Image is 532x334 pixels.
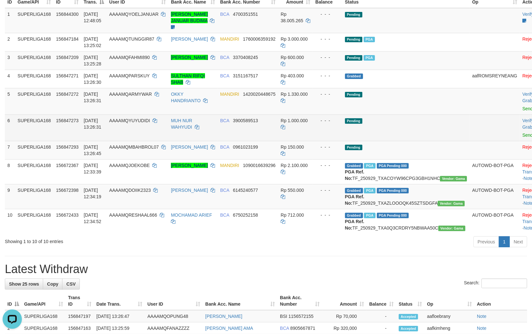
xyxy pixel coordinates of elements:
[281,163,308,168] span: Rp 2.100.000
[109,92,152,97] span: AAAAMQARMYWAR
[84,73,101,85] span: [DATE] 13:26:30
[315,144,340,150] div: - - -
[84,163,101,174] span: [DATE] 12:33:39
[281,188,304,193] span: Rp 550.000
[15,141,54,159] td: SUPERLIGA168
[438,201,465,206] span: Vendor URL: https://trx31.1velocity.biz
[171,188,208,193] a: [PERSON_NAME]
[315,54,340,61] div: - - -
[470,159,520,184] td: AUTOWD-BOT-PGA
[233,118,258,123] span: Copy 3900589513 to clipboard
[84,12,101,23] span: [DATE] 12:48:05
[109,55,150,60] span: AAAAMQFAHMI890
[205,326,253,331] a: [PERSON_NAME] AMA
[322,292,367,310] th: Amount: activate to sort column ascending
[345,219,364,231] b: PGA Ref. No:
[345,37,362,42] span: Pending
[5,209,15,234] td: 10
[281,92,308,97] span: Rp 1.330.000
[220,12,229,17] span: BCA
[220,92,239,97] span: MANDIRI
[220,36,239,42] span: MANDIRI
[56,212,79,218] span: 156672433
[205,314,242,319] a: [PERSON_NAME]
[15,88,54,114] td: SUPERLIGA168
[233,144,258,150] span: Copy 0961023199 to clipboard
[345,118,362,124] span: Pending
[56,188,79,193] span: 156672398
[171,212,212,218] a: MOCHAMAD ARIEF
[109,188,151,193] span: AAAAMQDOIIK2323
[66,310,94,322] td: 156847197
[281,12,303,23] span: Rp 38.005.265
[345,188,363,193] span: Grabbed
[220,188,229,193] span: BCA
[281,55,304,60] span: Rp 600.000
[15,209,54,234] td: SUPERLIGA168
[22,292,66,310] th: Game/API: activate to sort column ascending
[84,92,101,103] span: [DATE] 13:26:31
[315,162,340,169] div: - - -
[109,73,150,78] span: AAAAMQPARSKUY
[481,279,527,288] input: Search:
[342,159,470,184] td: TF_250929_TXACOYW96CPG3GBH1NHC
[5,88,15,114] td: 5
[109,12,158,17] span: AAAAMQYOELJANUAR
[15,33,54,51] td: SUPERLIGA168
[5,292,22,310] th: ID: activate to sort column descending
[233,212,258,218] span: Copy 6750252158 to clipboard
[438,226,465,231] span: Vendor URL: https://trx31.1velocity.biz
[5,33,15,51] td: 2
[243,36,275,42] span: Copy 1760006359192 to clipboard
[15,114,54,141] td: SUPERLIGA168
[315,187,340,193] div: - - -
[315,73,340,79] div: - - -
[220,118,229,123] span: BCA
[473,236,499,247] a: Previous
[94,292,145,310] th: Date Trans.: activate to sort column ascending
[470,184,520,209] td: AUTOWD-BOT-PGA
[470,70,520,88] td: aafROMSREYNEANG
[5,51,15,70] td: 3
[15,51,54,70] td: SUPERLIGA168
[84,118,101,130] span: [DATE] 13:26:31
[243,92,275,97] span: Copy 1420020448675 to clipboard
[56,12,79,17] span: 156844300
[322,310,367,322] td: Rp 70,000
[281,36,308,42] span: Rp 3.000.000
[171,118,192,130] a: MUH NUR WAHYUDI
[5,8,15,33] td: 1
[66,281,76,287] span: CSV
[171,36,208,42] a: [PERSON_NAME]
[171,163,208,168] a: [PERSON_NAME]
[56,144,79,150] span: 156847293
[56,163,79,168] span: 156672367
[315,91,340,97] div: - - -
[5,184,15,209] td: 9
[345,55,362,61] span: Pending
[342,184,470,209] td: TF_250929_TXAZLOOOQK45SZTSDGFA
[281,118,308,123] span: Rp 1.000.000
[499,236,510,247] a: 1
[56,92,79,97] span: 156847272
[66,292,94,310] th: Trans ID: activate to sort column ascending
[474,292,527,310] th: Action
[22,310,66,322] td: SUPERLIGA168
[281,144,304,150] span: Rp 150.000
[345,12,362,17] span: Pending
[399,314,418,319] span: Accepted
[345,92,362,97] span: Pending
[364,37,375,42] span: Marked by aafsoycanthlai
[109,36,154,42] span: AAAAMQTUNGGIR87
[345,213,363,218] span: Grabbed
[15,184,54,209] td: SUPERLIGA168
[3,3,22,22] button: Open LiveChat chat widget
[345,194,364,206] b: PGA Ref. No:
[15,8,54,33] td: SUPERLIGA168
[281,73,304,78] span: Rp 403.000
[396,292,425,310] th: Status: activate to sort column ascending
[280,326,289,331] span: BCA
[477,314,487,319] a: Note
[345,145,362,150] span: Pending
[5,263,527,276] h1: Latest Withdraw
